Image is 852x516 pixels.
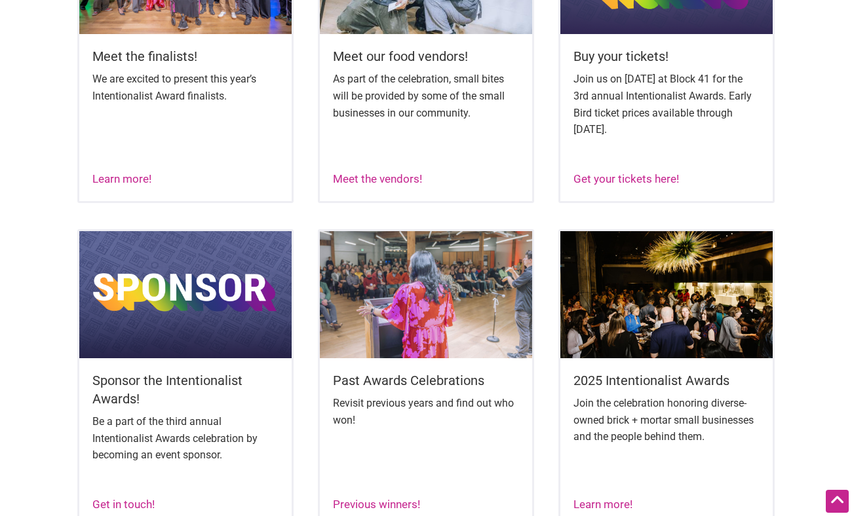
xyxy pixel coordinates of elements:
[573,498,632,511] a: Learn more!
[92,47,279,65] h5: Meet the finalists!
[573,172,679,185] a: Get your tickets here!
[333,71,519,121] p: As part of the celebration, small bites will be provided by some of the small businesses in our c...
[92,413,279,464] p: Be a part of the third annual Intentionalist Awards celebration by becoming an event sponsor.
[573,71,760,138] p: Join us on [DATE] at Block 41 for the 3rd annual Intentionalist Awards. Early Bird ticket prices ...
[333,395,519,428] p: Revisit previous years and find out who won!
[333,47,519,65] h5: Meet our food vendors!
[573,371,760,390] h5: 2025 Intentionalist Awards
[573,395,760,445] p: Join the celebration honoring diverse-owned brick + mortar small businesses and the people behind...
[573,47,760,65] h5: Buy your tickets!
[92,172,151,185] a: Learn more!
[333,498,420,511] a: Previous winners!
[826,490,849,513] div: Scroll Back to Top
[92,498,155,511] a: Get in touch!
[333,371,519,390] h5: Past Awards Celebrations
[92,71,279,104] p: We are excited to present this year’s Intentionalist Award finalists.
[333,172,422,185] a: Meet the vendors!
[92,371,279,408] h5: Sponsor the Intentionalist Awards!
